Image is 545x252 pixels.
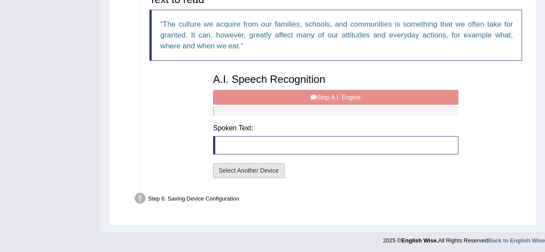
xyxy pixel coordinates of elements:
[160,20,513,50] q: The culture we acquire from our families, schools, and communities is something that we often tak...
[213,124,458,132] h4: Spoken Text:
[213,163,284,178] button: Select Another Device
[131,190,532,209] div: Step 6: Saving Device Configuration
[488,237,545,244] a: Back to English Wise
[383,232,545,245] div: 2025 © All Rights Reserved
[213,74,458,85] h3: A.I. Speech Recognition
[401,237,438,244] strong: English Wise.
